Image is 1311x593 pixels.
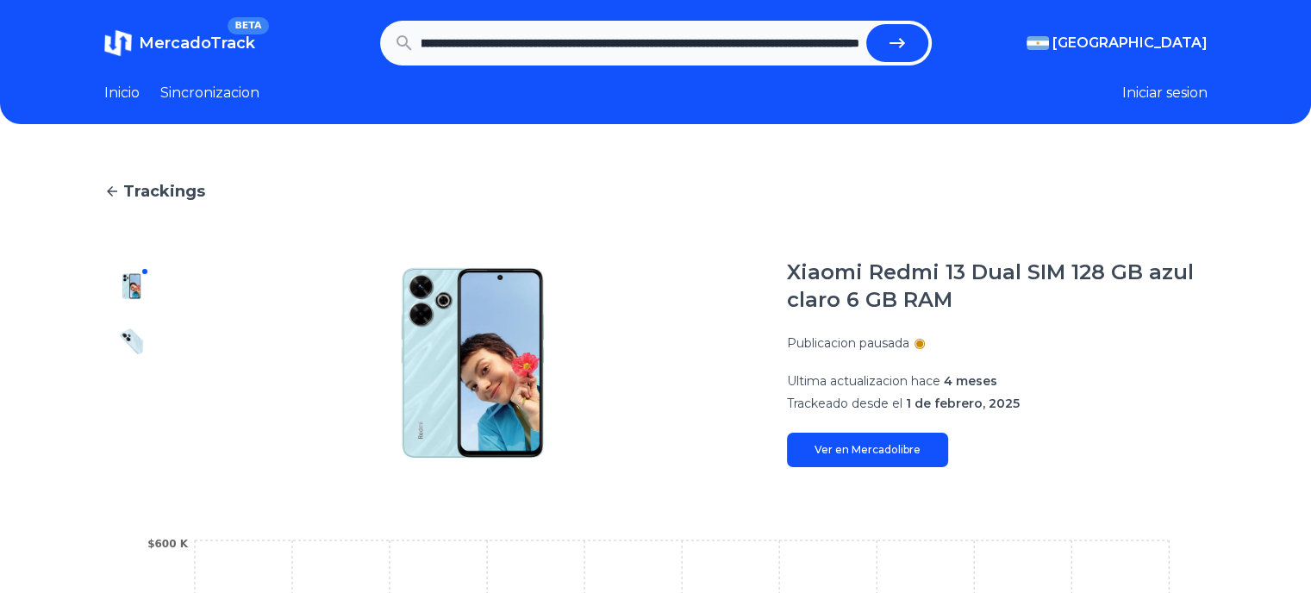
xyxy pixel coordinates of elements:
span: Ultima actualizacion hace [787,373,940,389]
tspan: $600 K [147,538,189,550]
img: Argentina [1027,36,1049,50]
a: Sincronizacion [160,83,259,103]
span: 4 meses [944,373,997,389]
img: Xiaomi Redmi 13 Dual SIM 128 GB azul claro 6 GB RAM [118,328,146,355]
button: Iniciar sesion [1122,83,1208,103]
button: [GEOGRAPHIC_DATA] [1027,33,1208,53]
a: Ver en Mercadolibre [787,433,948,467]
span: Trackings [123,179,205,203]
a: MercadoTrackBETA [104,29,255,57]
p: Publicacion pausada [787,334,909,352]
span: BETA [228,17,268,34]
span: [GEOGRAPHIC_DATA] [1052,33,1208,53]
a: Trackings [104,179,1208,203]
span: Trackeado desde el [787,396,902,411]
img: Xiaomi Redmi 13 Dual SIM 128 GB azul claro 6 GB RAM [118,272,146,300]
img: MercadoTrack [104,29,132,57]
span: 1 de febrero, 2025 [906,396,1020,411]
h1: Xiaomi Redmi 13 Dual SIM 128 GB azul claro 6 GB RAM [787,259,1208,314]
img: Xiaomi Redmi 13 Dual SIM 128 GB azul claro 6 GB RAM [194,259,752,467]
span: MercadoTrack [139,34,255,53]
a: Inicio [104,83,140,103]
